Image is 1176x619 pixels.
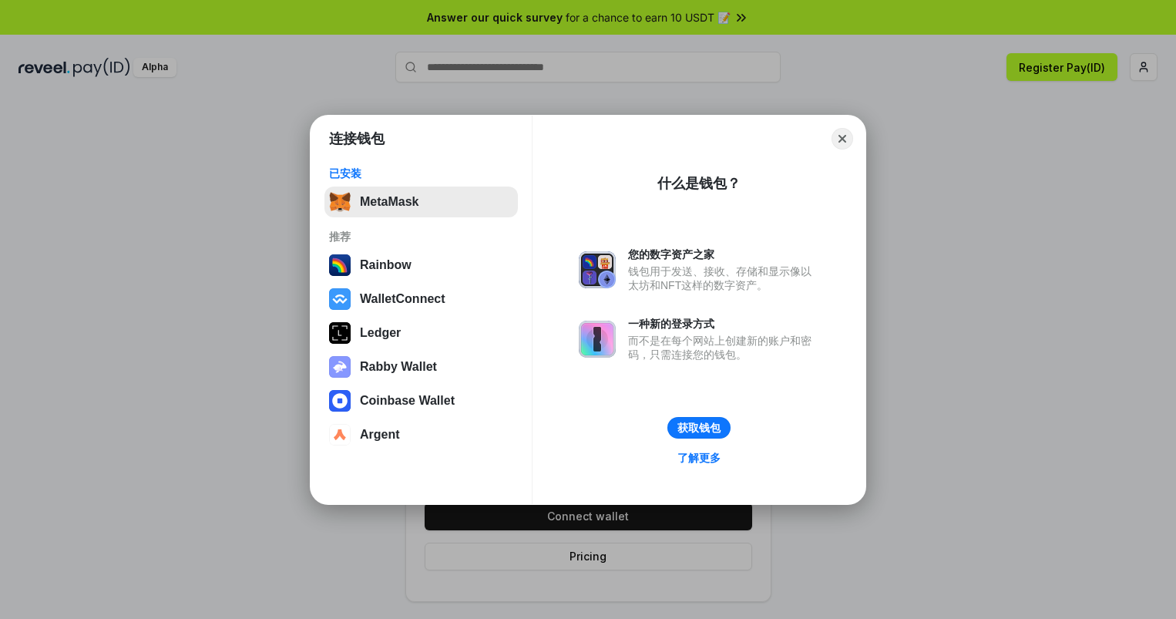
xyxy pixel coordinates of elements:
h1: 连接钱包 [329,130,385,148]
div: 什么是钱包？ [657,174,741,193]
img: svg+xml,%3Csvg%20xmlns%3D%22http%3A%2F%2Fwww.w3.org%2F2000%2Fsvg%22%20fill%3D%22none%22%20viewBox... [579,251,616,288]
div: Rabby Wallet [360,360,437,374]
button: Argent [324,419,518,450]
button: Ledger [324,318,518,348]
div: 您的数字资产之家 [628,247,819,261]
button: Close [832,128,853,150]
img: svg+xml,%3Csvg%20fill%3D%22none%22%20height%3D%2233%22%20viewBox%3D%220%200%2035%2033%22%20width%... [329,191,351,213]
img: svg+xml,%3Csvg%20width%3D%2228%22%20height%3D%2228%22%20viewBox%3D%220%200%2028%2028%22%20fill%3D... [329,424,351,446]
div: Argent [360,428,400,442]
div: WalletConnect [360,292,445,306]
div: 了解更多 [677,451,721,465]
button: Rainbow [324,250,518,281]
div: Ledger [360,326,401,340]
div: 已安装 [329,167,513,180]
button: Rabby Wallet [324,352,518,382]
img: svg+xml,%3Csvg%20xmlns%3D%22http%3A%2F%2Fwww.w3.org%2F2000%2Fsvg%22%20width%3D%2228%22%20height%3... [329,322,351,344]
div: 推荐 [329,230,513,244]
button: WalletConnect [324,284,518,315]
button: MetaMask [324,187,518,217]
div: MetaMask [360,195,418,209]
img: svg+xml,%3Csvg%20width%3D%22120%22%20height%3D%22120%22%20viewBox%3D%220%200%20120%20120%22%20fil... [329,254,351,276]
img: svg+xml,%3Csvg%20xmlns%3D%22http%3A%2F%2Fwww.w3.org%2F2000%2Fsvg%22%20fill%3D%22none%22%20viewBox... [579,321,616,358]
img: svg+xml,%3Csvg%20xmlns%3D%22http%3A%2F%2Fwww.w3.org%2F2000%2Fsvg%22%20fill%3D%22none%22%20viewBox... [329,356,351,378]
div: 一种新的登录方式 [628,317,819,331]
img: svg+xml,%3Csvg%20width%3D%2228%22%20height%3D%2228%22%20viewBox%3D%220%200%2028%2028%22%20fill%3D... [329,288,351,310]
button: 获取钱包 [667,417,731,439]
div: Coinbase Wallet [360,394,455,408]
button: Coinbase Wallet [324,385,518,416]
div: Rainbow [360,258,412,272]
div: 钱包用于发送、接收、存储和显示像以太坊和NFT这样的数字资产。 [628,264,819,292]
img: svg+xml,%3Csvg%20width%3D%2228%22%20height%3D%2228%22%20viewBox%3D%220%200%2028%2028%22%20fill%3D... [329,390,351,412]
a: 了解更多 [668,448,730,468]
div: 而不是在每个网站上创建新的账户和密码，只需连接您的钱包。 [628,334,819,362]
div: 获取钱包 [677,421,721,435]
